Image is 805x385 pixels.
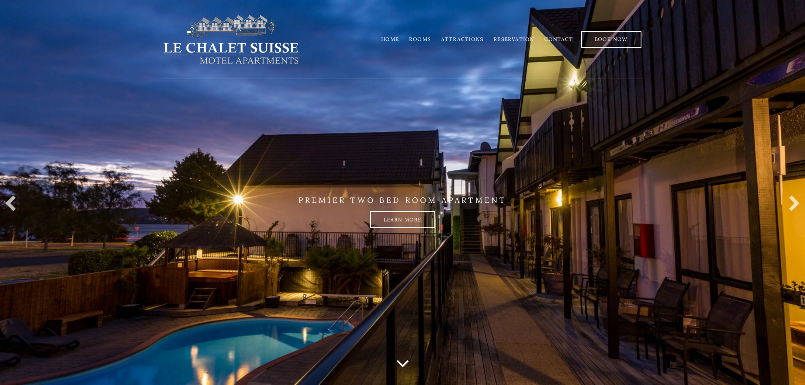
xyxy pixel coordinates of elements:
[494,36,534,42] a: Reservation
[370,211,435,228] a: Learn more
[544,36,573,42] a: Contact
[381,36,399,42] a: Home
[441,36,483,42] a: Attractions
[162,14,300,65] img: lechaletsuisse
[162,196,644,205] p: PREMIER TWO BED ROOM APARTMENT
[409,36,431,42] a: Rooms
[581,31,641,48] a: Book Now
